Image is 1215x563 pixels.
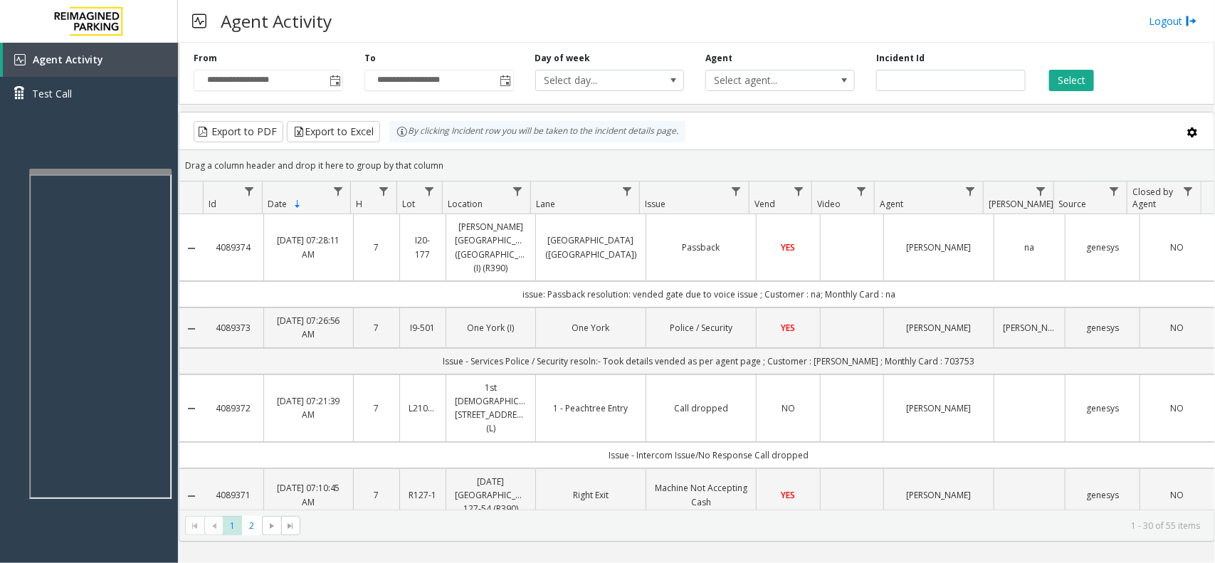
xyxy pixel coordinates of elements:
button: Export to Excel [287,121,380,142]
a: [DATE] 07:28:11 AM [273,233,344,261]
a: One York [545,321,637,335]
label: To [364,52,376,65]
a: Collapse Details [179,490,204,502]
a: [DATE] 07:10:45 AM [273,481,344,508]
span: Go to the next page [262,516,281,536]
span: H [357,198,363,210]
a: Parker Filter Menu [1031,181,1051,201]
img: infoIcon.svg [396,126,408,137]
a: Lot Filter Menu [420,181,439,201]
div: By clicking Incident row you will be taken to the incident details page. [389,121,685,142]
a: [PERSON_NAME][GEOGRAPHIC_DATA] ([GEOGRAPHIC_DATA]) (I) (R390) [455,220,527,275]
a: Vend Filter Menu [789,181,809,201]
a: NO [765,401,811,415]
a: Call dropped [655,401,747,415]
span: YES [782,241,796,253]
a: Id Filter Menu [240,181,259,201]
span: Sortable [292,199,303,210]
a: Machine Not Accepting Cash [655,481,747,508]
span: NO [1170,322,1184,334]
a: L21078200 [409,401,437,415]
button: Select [1049,70,1094,91]
td: Issue - Services Police / Security resoln:- Took details vended as per agent page ; Customer : [P... [204,348,1214,374]
span: Test Call [32,86,72,101]
a: [PERSON_NAME] [893,488,985,502]
div: Drag a column header and drop it here to group by that column [179,153,1214,178]
a: 7 [362,401,391,415]
a: 1st [DEMOGRAPHIC_DATA], [STREET_ADDRESS] (L) [455,381,527,436]
a: Location Filter Menu [508,181,527,201]
a: Police / Security [655,321,747,335]
a: 7 [362,241,391,254]
td: Issue - Intercom Issue/No Response Call dropped [204,442,1214,468]
button: Export to PDF [194,121,283,142]
a: YES [765,488,811,502]
a: genesys [1074,401,1131,415]
a: 7 [362,321,391,335]
span: Date [268,198,287,210]
label: From [194,52,217,65]
a: Issue Filter Menu [727,181,746,201]
span: Video [817,198,841,210]
span: Select agent... [706,70,824,90]
a: 4089373 [212,321,255,335]
a: [DATE] 07:21:39 AM [273,394,344,421]
span: Go to the last page [285,520,296,532]
a: Logout [1149,14,1197,28]
a: Agent Filter Menu [961,181,980,201]
span: Vend [754,198,775,210]
span: Toggle popup [327,70,342,90]
kendo-pager-info: 1 - 30 of 55 items [309,520,1200,532]
h3: Agent Activity [214,4,339,38]
span: Lane [536,198,555,210]
a: Video Filter Menu [852,181,871,201]
a: NO [1149,488,1206,502]
img: pageIcon [192,4,206,38]
a: [PERSON_NAME] [1003,321,1056,335]
a: R127-1 [409,488,437,502]
a: NO [1149,401,1206,415]
span: NO [1170,241,1184,253]
a: 7 [362,488,391,502]
a: Collapse Details [179,323,204,335]
span: Lot [402,198,415,210]
span: Agent Activity [33,53,103,66]
span: [PERSON_NAME] [989,198,1053,210]
span: YES [782,322,796,334]
div: Data table [179,181,1214,510]
img: 'icon' [14,54,26,65]
a: NO [1149,241,1206,254]
span: Toggle popup [498,70,513,90]
a: genesys [1074,321,1131,335]
span: Go to the last page [281,516,300,536]
a: [DATE] [GEOGRAPHIC_DATA] 127-54 (R390) [455,475,527,516]
a: Date Filter Menu [328,181,347,201]
span: NO [782,402,795,414]
span: Page 1 [223,516,242,535]
span: Agent [880,198,903,210]
span: Source [1059,198,1087,210]
a: genesys [1074,488,1131,502]
a: genesys [1074,241,1131,254]
a: 4089371 [212,488,255,502]
span: Go to the next page [266,520,278,532]
td: issue: Passback resolution: vended gate due to voice issue ; Customer : na; Monthly Card : na [204,281,1214,307]
a: 4089374 [212,241,255,254]
img: logout [1186,14,1197,28]
a: [DATE] 07:26:56 AM [273,314,344,341]
a: [PERSON_NAME] [893,321,985,335]
span: NO [1170,402,1184,414]
a: 4089372 [212,401,255,415]
label: Agent [705,52,732,65]
a: YES [765,321,811,335]
a: I9-501 [409,321,437,335]
a: Collapse Details [179,243,204,254]
a: H Filter Menu [374,181,393,201]
span: Page 2 [242,516,261,535]
a: One York (I) [455,321,527,335]
span: Closed by Agent [1132,186,1173,210]
a: Collapse Details [179,403,204,414]
label: Incident Id [876,52,925,65]
span: NO [1170,489,1184,501]
a: I20-177 [409,233,437,261]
